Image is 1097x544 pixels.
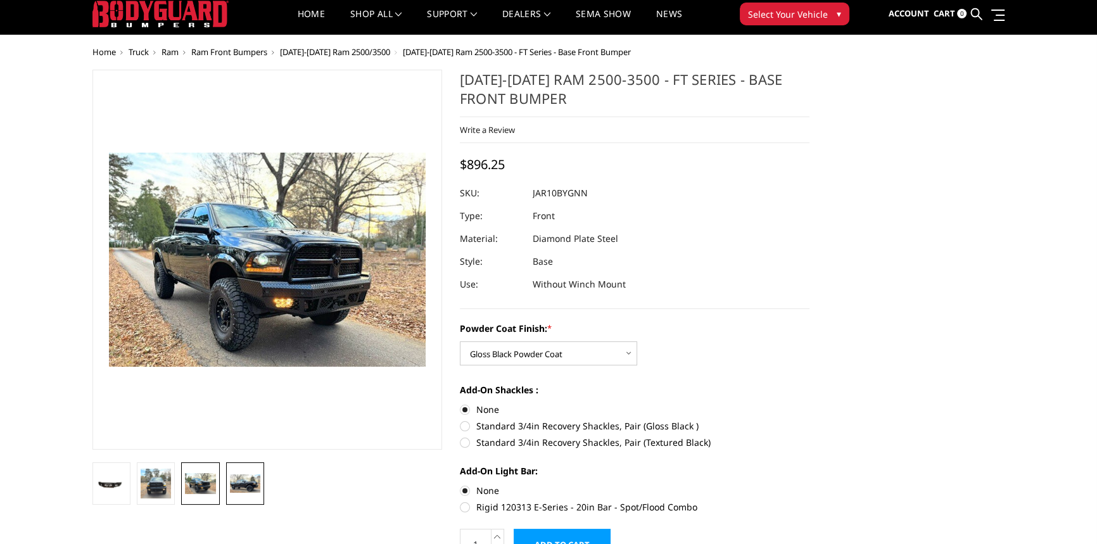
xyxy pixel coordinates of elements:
dd: Base [533,250,553,273]
span: Cart [934,8,955,19]
span: Select Your Vehicle [748,8,828,21]
iframe: Chat Widget [1034,483,1097,544]
dd: Front [533,205,555,227]
button: Select Your Vehicle [740,3,849,25]
a: Ram Front Bumpers [191,46,267,58]
dd: Diamond Plate Steel [533,227,618,250]
label: Standard 3/4in Recovery Shackles, Pair (Textured Black) [460,436,809,449]
a: Ram [162,46,179,58]
dt: Type: [460,205,523,227]
h1: [DATE]-[DATE] Ram 2500-3500 - FT Series - Base Front Bumper [460,70,809,117]
a: Support [427,9,477,34]
a: SEMA Show [576,9,631,34]
label: Add-On Light Bar: [460,464,809,478]
a: shop all [350,9,402,34]
dt: SKU: [460,182,523,205]
label: Powder Coat Finish: [460,322,809,335]
a: Truck [129,46,149,58]
span: 0 [957,9,967,18]
img: 2010-2018 Ram 2500-3500 - FT Series - Base Front Bumper [96,477,127,491]
a: Write a Review [460,124,515,136]
label: None [460,403,809,416]
dt: Style: [460,250,523,273]
a: Home [92,46,116,58]
dd: Without Winch Mount [533,273,626,296]
a: News [656,9,682,34]
a: Home [298,9,325,34]
span: Account [889,8,929,19]
dt: Material: [460,227,523,250]
span: [DATE]-[DATE] Ram 2500-3500 - FT Series - Base Front Bumper [403,46,631,58]
img: 2010-2018 Ram 2500-3500 - FT Series - Base Front Bumper [230,474,260,493]
img: BODYGUARD BUMPERS [92,1,229,27]
dt: Use: [460,273,523,296]
a: [DATE]-[DATE] Ram 2500/3500 [280,46,390,58]
span: ▾ [837,7,841,20]
a: Dealers [502,9,550,34]
span: $896.25 [460,156,505,173]
img: 2010-2018 Ram 2500-3500 - FT Series - Base Front Bumper [185,473,215,494]
label: Rigid 120313 E-Series - 20in Bar - Spot/Flood Combo [460,500,809,514]
label: Add-On Shackles : [460,383,809,396]
label: Standard 3/4in Recovery Shackles, Pair (Gloss Black ) [460,419,809,433]
dd: JAR10BYGNN [533,182,588,205]
img: 2010-2018 Ram 2500-3500 - FT Series - Base Front Bumper [141,469,171,498]
a: 2010-2018 Ram 2500-3500 - FT Series - Base Front Bumper [92,70,442,450]
label: None [460,484,809,497]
